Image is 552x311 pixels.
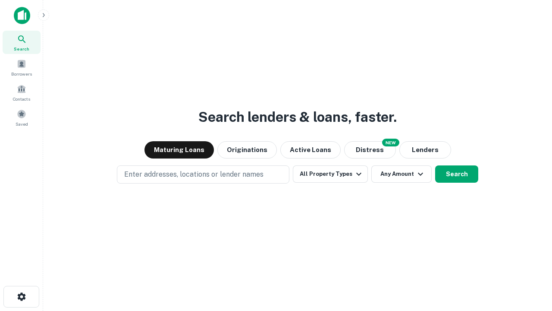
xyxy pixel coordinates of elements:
[344,141,396,159] button: Search distressed loans with lien and other non-mortgage details.
[382,139,399,146] div: NEW
[3,106,41,129] a: Saved
[13,95,30,102] span: Contacts
[16,121,28,127] span: Saved
[117,165,289,184] button: Enter addresses, locations or lender names
[399,141,451,159] button: Lenders
[371,165,432,183] button: Any Amount
[14,45,29,52] span: Search
[144,141,214,159] button: Maturing Loans
[293,165,368,183] button: All Property Types
[14,7,30,24] img: capitalize-icon.png
[3,81,41,104] a: Contacts
[3,31,41,54] a: Search
[198,107,397,127] h3: Search lenders & loans, faster.
[435,165,478,183] button: Search
[11,70,32,77] span: Borrowers
[509,242,552,283] iframe: Chat Widget
[3,56,41,79] a: Borrowers
[217,141,277,159] button: Originations
[280,141,341,159] button: Active Loans
[124,169,263,180] p: Enter addresses, locations or lender names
